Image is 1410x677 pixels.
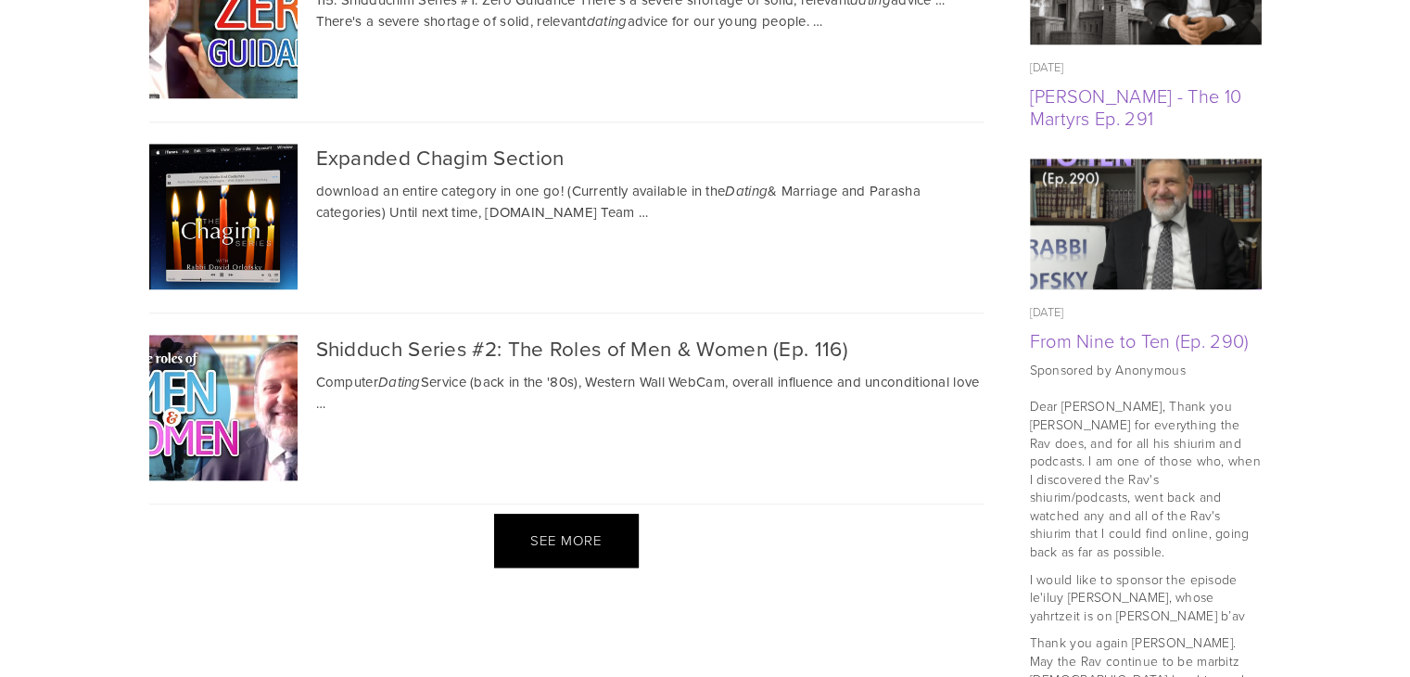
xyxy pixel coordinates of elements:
[149,144,984,171] div: Expanded Chagim Section
[316,393,325,413] span: …
[813,11,822,31] span: …
[149,121,984,313] div: Expanded Chagim Section download an entire category in one go! (Currently available in theDating&...
[1030,361,1262,561] p: Sponsored by Anonymous Dear [PERSON_NAME], Thank you [PERSON_NAME] for everything the Rav does, a...
[378,375,421,391] em: Dating
[1030,109,1262,340] img: From Nine to Ten (Ep. 290)
[1030,327,1250,353] a: From Nine to Ten (Ep. 290)
[1030,159,1262,289] a: From Nine to Ten (Ep. 290)
[587,14,628,31] em: dating
[316,181,921,222] span: download an entire category in one go! (Currently available in the & Marriage and Parasha categor...
[316,11,809,31] span: There's a severe shortage of solid, relevant advice for our young people.
[1030,303,1064,320] time: [DATE]
[149,335,984,362] div: Shidduch Series #2: The Roles of Men & Women (Ep. 116)
[639,202,648,222] span: …
[494,514,639,568] div: See more
[530,530,602,550] span: See more
[1030,570,1262,625] p: I would like to sponsor the episode le'iluy [PERSON_NAME], whose yahrtzeit is on [PERSON_NAME] b’av
[316,372,980,391] span: Computer Service (back in the '80s), Western Wall WebCam, overall influence and unconditional love
[149,313,984,504] div: Shidduch Series #2: The Roles of Men & Women (Ep. 116) ComputerDatingService (back in the '80s), ...
[1030,83,1242,131] a: [PERSON_NAME] - The 10 Martyrs Ep. 291
[725,184,768,200] em: Dating
[1030,58,1064,75] time: [DATE]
